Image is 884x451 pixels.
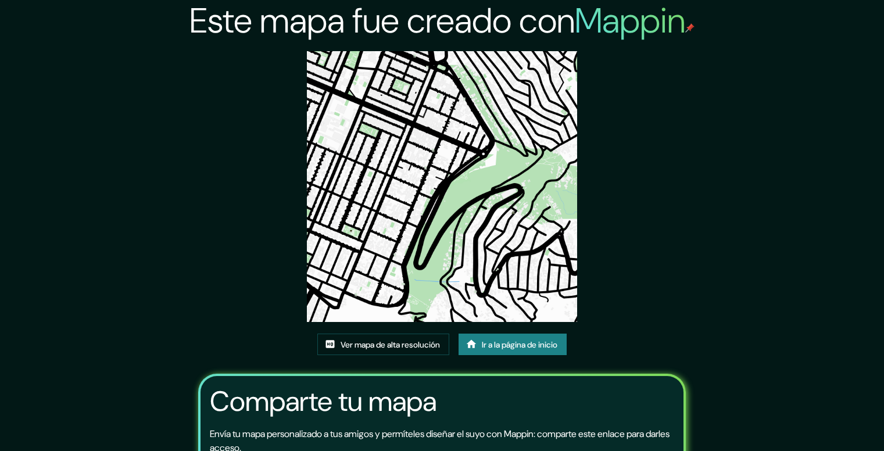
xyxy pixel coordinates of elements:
iframe: Lanzador de widgets de ayuda [781,406,871,438]
font: Ver mapa de alta resolución [341,339,440,350]
font: Comparte tu mapa [210,383,436,420]
a: Ver mapa de alta resolución [317,334,449,356]
a: Ir a la página de inicio [459,334,567,356]
font: Ir a la página de inicio [482,339,557,350]
img: pin de mapeo [685,23,695,33]
img: created-map [307,51,578,322]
